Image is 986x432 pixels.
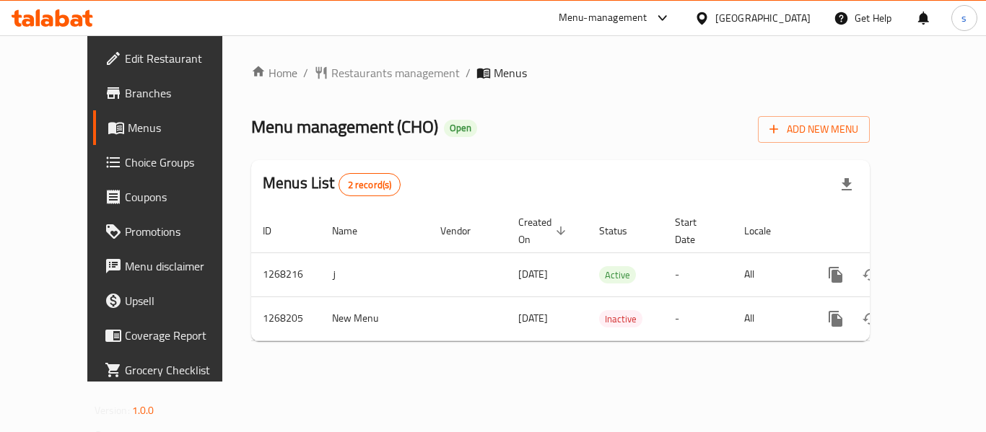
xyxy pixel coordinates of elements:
button: more [819,257,853,292]
a: Menus [93,110,252,145]
td: - [663,252,733,296]
span: Menu disclaimer [125,257,240,275]
a: Upsell [93,283,252,318]
li: / [466,64,471,81]
th: Actions [807,209,969,253]
span: Name [332,222,376,239]
span: Restaurants management [331,64,460,81]
a: Grocery Checklist [93,353,252,387]
td: - [663,296,733,340]
span: Edit Restaurant [125,50,240,67]
span: 1.0.0 [132,401,154,420]
span: Version: [95,401,130,420]
span: Open [444,122,477,134]
div: [GEOGRAPHIC_DATA] [715,10,811,26]
span: Locale [744,222,790,239]
a: Restaurants management [314,64,460,81]
button: Change Status [853,301,888,336]
span: Add New Menu [769,120,858,138]
span: Menus [128,119,240,136]
span: Upsell [125,292,240,309]
div: Menu-management [559,9,647,27]
span: Inactive [599,311,642,327]
a: Coupons [93,180,252,214]
nav: breadcrumb [251,64,870,81]
button: Change Status [853,257,888,292]
span: Active [599,267,636,283]
button: more [819,301,853,336]
div: Open [444,120,477,137]
span: s [961,10,967,26]
a: Choice Groups [93,145,252,180]
div: Active [599,266,636,283]
a: Edit Restaurant [93,41,252,76]
span: Menu management ( CHO ) [251,110,438,143]
div: Export file [829,167,864,202]
span: Coverage Report [125,327,240,344]
span: [DATE] [518,265,548,283]
span: Coupons [125,188,240,206]
span: Vendor [440,222,489,239]
td: New Menu [320,296,429,340]
span: Start Date [675,213,715,248]
span: ID [263,222,290,239]
td: 1268205 [251,296,320,340]
td: All [733,296,807,340]
a: Menu disclaimer [93,249,252,283]
button: Add New Menu [758,116,870,143]
span: Status [599,222,646,239]
div: Inactive [599,310,642,327]
a: Promotions [93,214,252,249]
span: Promotions [125,223,240,240]
span: Choice Groups [125,154,240,171]
a: Home [251,64,297,81]
h2: Menus List [263,172,401,196]
td: 1268216 [251,252,320,296]
td: All [733,252,807,296]
div: Total records count [339,173,401,196]
span: [DATE] [518,309,548,327]
span: Grocery Checklist [125,361,240,379]
a: Coverage Report [93,318,252,353]
li: / [303,64,308,81]
span: Branches [125,84,240,102]
table: enhanced table [251,209,969,341]
span: Created On [518,213,570,248]
a: Branches [93,76,252,110]
span: 2 record(s) [339,178,401,192]
span: Menus [494,64,527,81]
td: ز [320,252,429,296]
